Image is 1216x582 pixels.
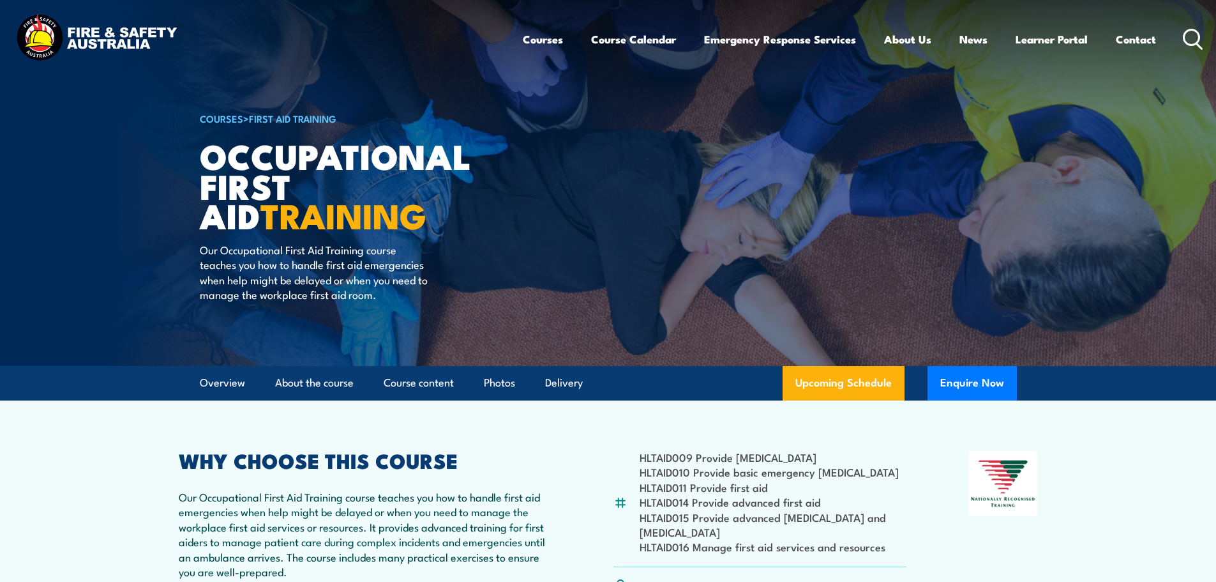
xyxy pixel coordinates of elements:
a: About the course [275,366,354,400]
button: Enquire Now [927,366,1017,401]
strong: TRAINING [260,188,426,241]
a: News [959,22,987,56]
a: Photos [484,366,515,400]
h1: Occupational First Aid [200,141,515,230]
p: Our Occupational First Aid Training course teaches you how to handle first aid emergencies when h... [200,242,433,302]
li: HLTAID014 Provide advanced first aid [640,494,907,509]
p: Our Occupational First Aid Training course teaches you how to handle first aid emergencies when h... [179,489,552,579]
a: First Aid Training [249,111,336,125]
a: Emergency Response Services [704,22,856,56]
a: COURSES [200,111,243,125]
li: HLTAID009 Provide [MEDICAL_DATA] [640,450,907,464]
li: HLTAID016 Manage first aid services and resources [640,539,907,554]
a: Courses [523,22,563,56]
li: HLTAID010 Provide basic emergency [MEDICAL_DATA] [640,464,907,479]
li: HLTAID015 Provide advanced [MEDICAL_DATA] and [MEDICAL_DATA] [640,510,907,540]
a: Learner Portal [1016,22,1088,56]
h2: WHY CHOOSE THIS COURSE [179,451,552,469]
a: Upcoming Schedule [783,366,904,401]
h6: > [200,111,515,126]
a: Course Calendar [591,22,676,56]
a: Course content [384,366,454,400]
a: Delivery [545,366,583,400]
img: Nationally Recognised Training logo. [969,451,1038,516]
a: Contact [1116,22,1156,56]
a: About Us [884,22,931,56]
a: Overview [200,366,245,400]
li: HLTAID011 Provide first aid [640,480,907,494]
